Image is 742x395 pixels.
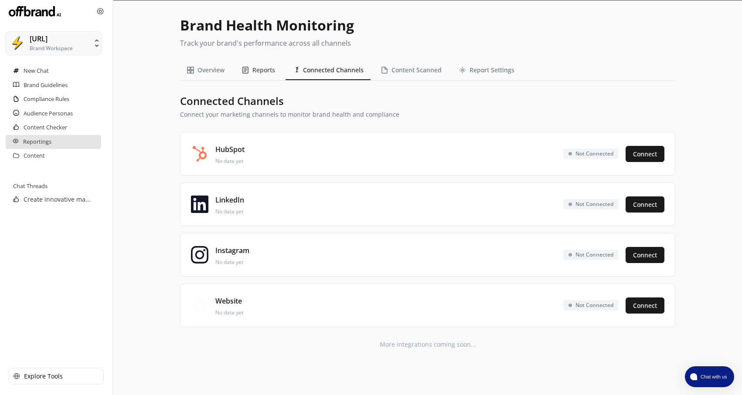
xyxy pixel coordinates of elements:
[191,246,208,263] img: Instagram
[9,4,61,18] img: Close
[180,61,231,80] button: Overview
[24,149,45,163] a: Content
[191,297,208,314] img: Website
[24,92,69,106] a: Compliance Rules
[30,35,48,43] div: [URL]
[6,31,102,55] button: SuperCopy.ai[URL]Brand Workspace
[30,45,73,51] div: Brand Workspace
[24,107,73,121] a: Audience Personas
[215,158,245,165] p: No data yet
[13,152,19,159] img: Saved
[97,8,104,15] img: Close
[13,110,19,116] img: Personas
[24,64,49,78] a: New Chat
[215,309,243,316] p: No data yet
[626,247,664,263] button: Connect
[563,300,619,311] span: Not Connected
[180,95,675,108] h2: Connected Channels
[24,121,67,135] a: Content Checker
[626,146,664,162] button: Connect
[563,250,619,260] span: Not Connected
[215,259,249,266] p: No data yet
[215,244,249,257] h3: Instagram
[13,96,19,102] img: Compliance
[374,61,449,80] button: Content Scanned
[215,294,243,307] h3: Website
[180,341,675,348] p: More integrations coming soon...
[92,39,101,47] img: SuperCopy.ai
[563,199,619,209] span: Not Connected
[180,14,675,36] h1: Brand Health Monitoring
[14,373,20,379] img: Explore
[626,297,664,314] button: Connect
[697,373,729,380] span: Chat with us
[215,208,244,215] p: No data yet
[191,145,208,162] img: HubSpot
[215,193,244,206] h3: LinkedIn
[215,143,245,156] h3: HubSpot
[685,366,734,387] button: atlas-launcher
[13,68,19,74] img: New Chat
[23,135,51,149] a: Reportings
[235,61,282,80] button: Reports
[286,61,371,80] button: Connected Channels
[626,196,664,213] button: Connect
[24,78,68,92] a: Brand Guidelines
[191,196,208,213] img: LinkedIn
[13,81,19,88] img: Guidelines
[180,40,675,47] p: Track your brand's performance across all channels
[10,36,24,50] img: SuperCopy.ai
[13,124,19,130] img: Content Checker
[13,196,19,203] img: Chat
[180,111,675,118] p: Connect your marketing channels to monitor brand health and compliance
[563,149,619,159] span: Not Connected
[24,372,63,379] p: Explore Tools
[452,61,521,80] button: Report Settings
[13,138,19,144] img: Brand Reports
